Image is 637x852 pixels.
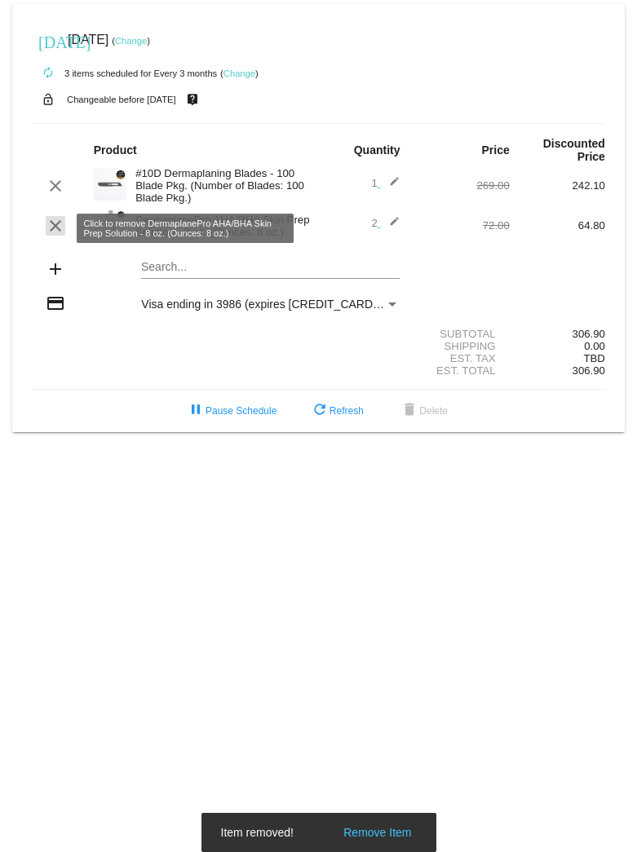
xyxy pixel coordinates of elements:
[46,216,65,236] mat-icon: clear
[223,68,255,78] a: Change
[414,219,510,232] div: 72.00
[414,179,510,192] div: 269.00
[414,328,510,340] div: Subtotal
[183,89,202,110] mat-icon: live_help
[46,176,65,196] mat-icon: clear
[94,168,126,201] img: Cart-Images-32.png
[482,143,510,157] strong: Price
[141,298,414,311] span: Visa ending in 3986 (expires [CREDIT_CARD_DATA])
[510,219,605,232] div: 64.80
[32,68,217,78] small: 3 items scheduled for Every 3 months
[141,298,400,311] mat-select: Payment Method
[186,405,276,417] span: Pause Schedule
[38,64,58,83] mat-icon: autorenew
[573,364,605,377] span: 306.90
[186,401,206,421] mat-icon: pause
[510,179,605,192] div: 242.10
[297,396,377,426] button: Refresh
[354,143,400,157] strong: Quantity
[141,261,400,274] input: Search...
[67,95,176,104] small: Changeable before [DATE]
[414,352,510,364] div: Est. Tax
[115,36,147,46] a: Change
[380,176,400,196] mat-icon: edit
[46,294,65,313] mat-icon: credit_card
[220,68,259,78] small: ( )
[173,396,290,426] button: Pause Schedule
[46,259,65,279] mat-icon: add
[584,340,605,352] span: 0.00
[310,401,330,421] mat-icon: refresh
[127,214,318,238] div: DermaplanePro AHA/BHA Skin Prep Solution - 8 oz. (Ounces: 8 oz.)
[94,143,137,157] strong: Product
[38,89,58,110] mat-icon: lock_open
[338,824,416,841] button: Remove Item
[38,31,58,51] mat-icon: [DATE]
[400,401,419,421] mat-icon: delete
[94,208,126,241] img: Cart-Images-24.png
[112,36,150,46] small: ( )
[414,364,510,377] div: Est. Total
[543,137,605,163] strong: Discounted Price
[510,328,605,340] div: 306.90
[371,217,400,229] span: 2
[400,405,448,417] span: Delete
[371,177,400,189] span: 1
[221,824,417,841] simple-snack-bar: Item removed!
[127,167,318,204] div: #10D Dermaplaning Blades - 100 Blade Pkg. (Number of Blades: 100 Blade Pkg.)
[380,216,400,236] mat-icon: edit
[584,352,605,364] span: TBD
[414,340,510,352] div: Shipping
[387,396,461,426] button: Delete
[310,405,364,417] span: Refresh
